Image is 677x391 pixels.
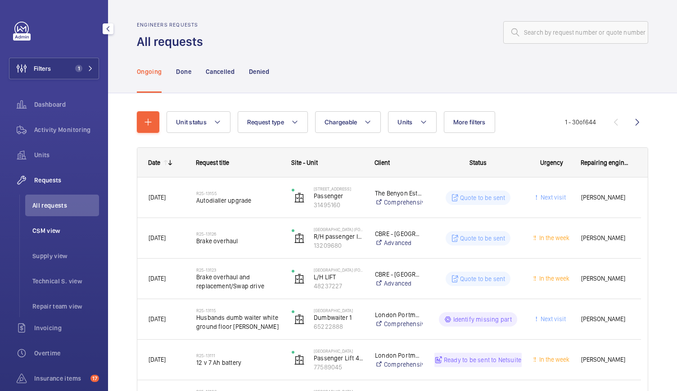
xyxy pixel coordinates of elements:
[314,267,363,273] p: [GEOGRAPHIC_DATA] (formerly Marriot)
[375,238,423,247] a: Advanced
[539,194,566,201] span: Next visit
[34,176,99,185] span: Requests
[34,150,99,159] span: Units
[137,22,208,28] h2: Engineers requests
[294,192,305,203] img: elevator.svg
[460,193,505,202] p: Quote to be sent
[314,232,363,241] p: R/H passenger lift
[294,314,305,325] img: elevator.svg
[537,275,569,282] span: In the week
[314,363,363,372] p: 77589045
[375,270,423,279] p: CBRE - [GEOGRAPHIC_DATA]
[444,355,521,364] p: Ready to be sent to Netsuite
[137,299,641,340] div: Press SPACE to select this row.
[375,189,423,198] p: The Benyon Estate
[294,355,305,365] img: elevator.svg
[579,118,585,126] span: of
[314,354,363,363] p: Passenger Lift 4 ([GEOGRAPHIC_DATA] Right - Guests)
[537,234,569,241] span: In the week
[149,275,166,282] span: [DATE]
[196,191,280,196] h2: R25-13155
[196,273,280,291] span: Brake overhaul and replacement/Swap drive
[9,58,99,79] button: Filters1
[34,125,99,134] span: Activity Monitoring
[314,191,363,200] p: Passenger
[460,274,505,283] p: Quote to be sent
[34,349,99,358] span: Overtime
[196,308,280,313] h2: R25-13115
[167,111,230,133] button: Unit status
[444,111,495,133] button: More filters
[581,355,630,365] span: [PERSON_NAME]
[314,348,363,354] p: [GEOGRAPHIC_DATA]
[314,200,363,209] p: 31495160
[460,234,505,243] p: Quote to be sent
[206,67,235,76] p: Cancelled
[196,231,280,236] h2: R25-13126
[90,375,99,382] span: 17
[137,340,641,380] div: Press SPACE to select this row.
[397,118,412,126] span: Units
[375,310,423,319] p: London Portman Hotel Ltd
[176,67,191,76] p: Done
[503,21,648,44] input: Search by request number or quote number
[453,118,486,126] span: More filters
[540,159,563,166] span: Urgency
[196,159,229,166] span: Request title
[375,319,423,328] a: Comprehensive
[32,226,99,235] span: CSM view
[196,358,280,367] span: 12 v 7 Ah battery
[314,322,363,331] p: 65222888
[249,67,269,76] p: Denied
[32,302,99,311] span: Repair team view
[148,159,160,166] div: Date
[238,111,308,133] button: Request type
[32,251,99,260] span: Supply view
[149,315,166,323] span: [DATE]
[375,279,423,288] a: Advanced
[176,118,207,126] span: Unit status
[34,323,99,332] span: Invoicing
[34,374,87,383] span: Insurance items
[196,313,280,331] span: Husbands dumb waiter white ground floor [PERSON_NAME]
[294,233,305,244] img: elevator.svg
[149,194,166,201] span: [DATE]
[196,236,280,246] span: Brake overhaul
[375,360,423,369] a: Comprehensive
[196,267,280,273] h2: R25-13123
[137,33,208,50] h1: All requests
[375,198,423,207] a: Comprehensive
[32,277,99,286] span: Technical S. view
[314,308,363,313] p: [GEOGRAPHIC_DATA]
[453,315,512,324] p: Identify missing part
[247,118,284,126] span: Request type
[314,273,363,282] p: L/H LIFT
[294,273,305,284] img: elevator.svg
[581,233,630,243] span: [PERSON_NAME]
[314,313,363,322] p: Dumbwaiter 1
[34,100,99,109] span: Dashboard
[539,315,566,323] span: Next visit
[149,234,166,241] span: [DATE]
[565,119,596,125] span: 1 - 30 644
[75,65,82,72] span: 1
[375,229,423,238] p: CBRE - [GEOGRAPHIC_DATA]
[537,356,569,363] span: In the week
[32,201,99,210] span: All requests
[196,196,280,205] span: Autodialler upgrade
[315,111,381,133] button: Chargeable
[137,67,162,76] p: Ongoing
[375,351,423,360] p: London Portman Hotel Ltd
[375,159,390,166] span: Client
[314,227,363,232] p: [GEOGRAPHIC_DATA] (formerly Marriot)
[314,282,363,291] p: 48237227
[581,314,630,324] span: [PERSON_NAME]
[581,273,630,284] span: [PERSON_NAME]
[196,353,280,358] h2: R25-13111
[325,118,357,126] span: Chargeable
[469,159,487,166] span: Status
[581,159,630,166] span: Repairing engineer
[34,64,51,73] span: Filters
[291,159,318,166] span: Site - Unit
[149,356,166,363] span: [DATE]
